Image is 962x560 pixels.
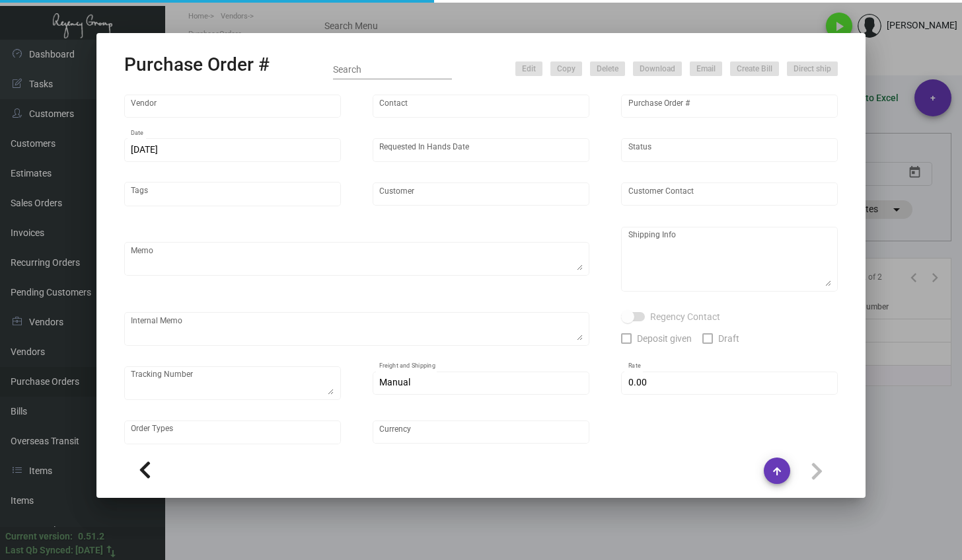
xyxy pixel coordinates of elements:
span: Manual [379,377,410,387]
span: Copy [557,63,575,75]
span: Draft [718,331,739,346]
span: Download [640,63,675,75]
button: Copy [550,61,582,76]
div: Last Qb Synced: [DATE] [5,543,103,557]
button: Delete [590,61,625,76]
span: Create Bill [737,63,772,75]
span: Regency Contact [650,309,720,325]
button: Direct ship [787,61,838,76]
span: Edit [522,63,536,75]
button: Download [633,61,682,76]
button: Email [690,61,722,76]
div: Current version: [5,530,73,543]
span: Direct ship [794,63,831,75]
span: Email [696,63,716,75]
h2: Purchase Order # [124,54,270,76]
button: Create Bill [730,61,779,76]
div: 0.51.2 [78,530,104,543]
span: Deposit given [637,331,692,346]
button: Edit [515,61,542,76]
span: Delete [597,63,618,75]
